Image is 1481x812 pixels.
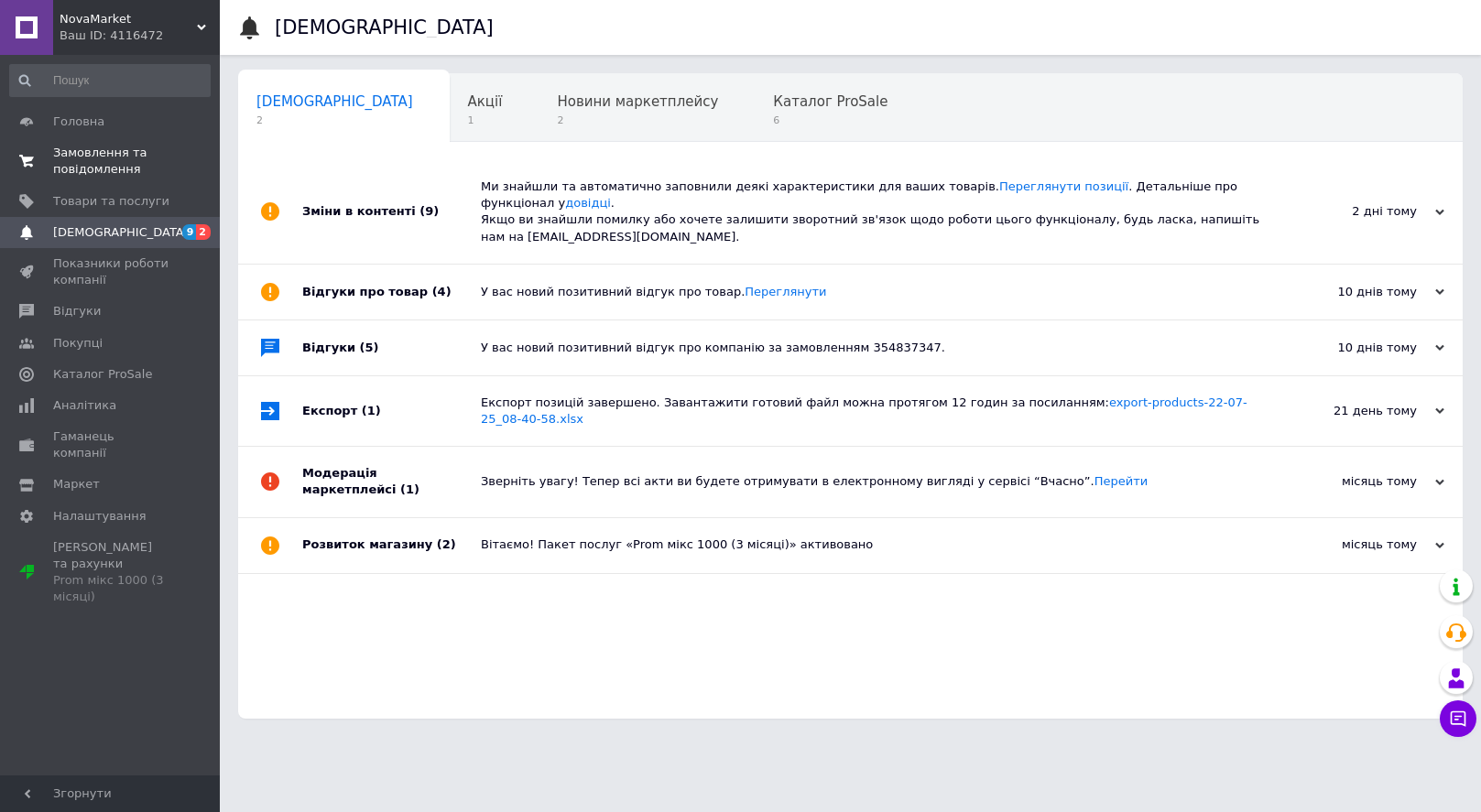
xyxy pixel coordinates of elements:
[468,114,503,127] span: 1
[302,518,481,573] div: Розвиток магазину
[302,376,481,446] div: Експорт
[53,508,147,525] span: Налаштування
[481,340,1261,356] div: У вас новий позитивний відгук про компанію за замовленням 354837347.
[1261,403,1444,419] div: 21 день тому
[557,93,718,110] span: Новини маркетплейсу
[256,114,413,127] span: 2
[302,320,481,375] div: Відгуки
[999,179,1128,193] a: Переглянути позиції
[182,224,197,240] span: 9
[302,160,481,264] div: Зміни в контенті
[481,395,1247,426] a: export-products-22-07-25_08-40-58.xlsx
[53,428,169,461] span: Гаманець компанії
[1261,340,1444,356] div: 10 днів тому
[53,397,116,414] span: Аналітика
[481,179,1261,245] div: Ми знайшли та автоматично заповнили деякі характеристики для ваших товарів. . Детальніше про функ...
[773,93,888,110] span: Каталог ProSale
[1440,700,1476,737] button: Чат з покупцем
[1261,203,1444,220] div: 2 дні тому
[53,303,101,319] span: Відгуки
[53,145,169,178] span: Замовлення та повідомлення
[53,114,104,130] span: Головна
[437,537,456,551] span: (2)
[481,473,1261,490] div: Зверніть увагу! Тепер всі акти ви будете отримувати в електронному вигляді у сервісі “Вчасно”.
[256,93,413,110] span: [DEMOGRAPHIC_DATA]
[1094,474,1149,488] a: Перейти
[481,395,1261,428] div: Експорт позицій завершено. Завантажити готовий файл можна протягом 12 годин за посиланням:
[362,404,381,417] span: (1)
[1261,284,1444,300] div: 10 днів тому
[53,255,169,288] span: Показники роботи компанії
[468,93,503,110] span: Акції
[53,224,189,241] span: [DEMOGRAPHIC_DATA]
[773,114,888,127] span: 6
[53,539,169,606] span: [PERSON_NAME] та рахунки
[400,482,419,496] span: (1)
[481,536,1261,553] div: Вітаємо! Пакет послуг «Prom мікс 1000 (3 місяці)» активовано
[481,284,1261,300] div: У вас новий позитивний відгук про товар.
[275,16,494,38] h1: [DEMOGRAPHIC_DATA]
[53,476,100,493] span: Маркет
[53,193,169,210] span: Товари та послуги
[1261,473,1444,490] div: місяць тому
[565,196,611,210] a: довідці
[60,27,220,44] div: Ваш ID: 4116472
[196,224,211,240] span: 2
[360,341,379,354] span: (5)
[302,447,481,516] div: Модерація маркетплейсі
[557,114,718,127] span: 2
[302,265,481,319] div: Відгуки про товар
[9,64,211,97] input: Пошук
[1261,536,1444,553] div: місяць тому
[432,285,452,298] span: (4)
[745,285,826,298] a: Переглянути
[53,335,103,352] span: Покупці
[419,204,439,218] span: (9)
[60,11,197,27] span: NovaMarket
[53,366,152,383] span: Каталог ProSale
[53,572,169,605] div: Prom мікс 1000 (3 місяці)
